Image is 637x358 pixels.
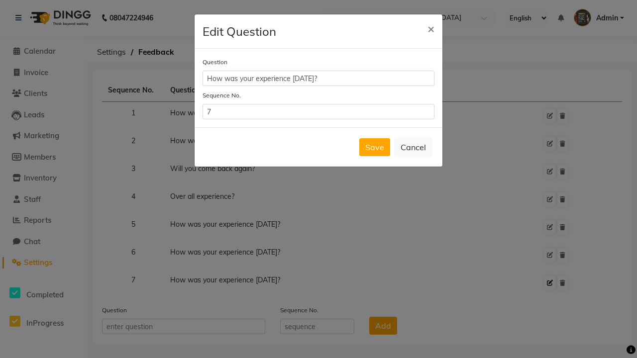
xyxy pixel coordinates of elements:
[359,138,390,156] button: Save
[203,104,434,119] input: sequence
[394,138,432,157] button: Cancel
[203,71,434,86] input: enter question
[203,22,276,40] h4: Edit Question
[420,14,442,42] button: Close
[203,91,241,100] label: Sequence No.
[203,58,227,67] label: Question
[427,21,434,36] span: ×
